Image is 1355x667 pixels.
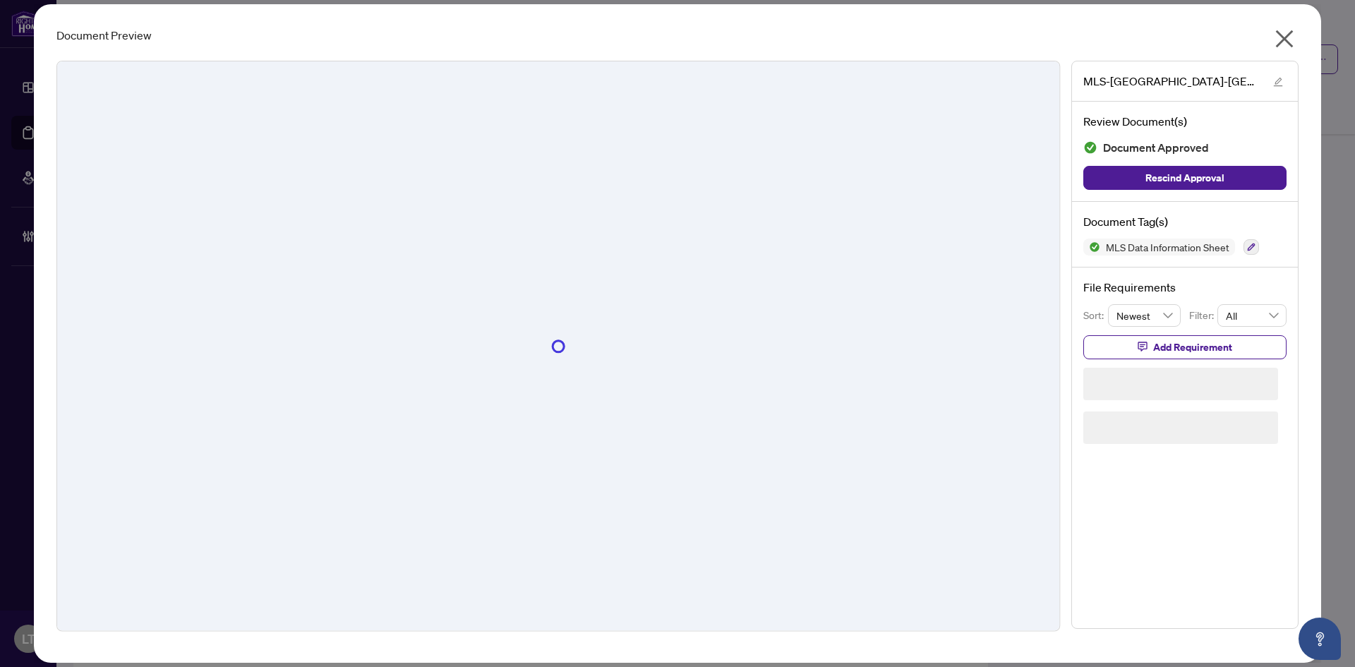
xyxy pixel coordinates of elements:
[1083,166,1287,190] button: Rescind Approval
[1083,308,1108,323] p: Sort:
[56,27,1299,44] div: Document Preview
[1083,213,1287,230] h4: Document Tag(s)
[1189,308,1217,323] p: Filter:
[1273,77,1283,87] span: edit
[1226,305,1278,326] span: All
[1116,305,1173,326] span: Newest
[1103,138,1209,157] span: Document Approved
[1273,28,1296,50] span: close
[1145,167,1224,189] span: Rescind Approval
[1299,618,1341,660] button: Open asap
[1083,73,1260,90] span: MLS-[GEOGRAPHIC_DATA]-[GEOGRAPHIC_DATA]-[DATE]-Signed.pdf
[1083,335,1287,359] button: Add Requirement
[1083,113,1287,130] h4: Review Document(s)
[1083,239,1100,256] img: Status Icon
[1100,242,1235,252] span: MLS Data Information Sheet
[1083,279,1287,296] h4: File Requirements
[1083,140,1097,155] img: Document Status
[1153,336,1232,359] span: Add Requirement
